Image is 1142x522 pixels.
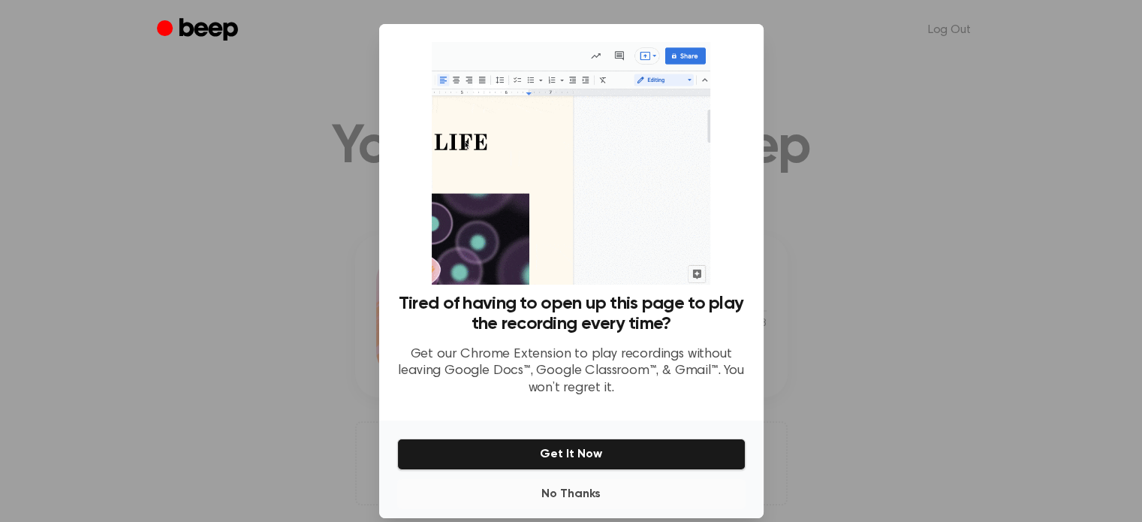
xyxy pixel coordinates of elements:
[157,16,242,45] a: Beep
[397,294,746,334] h3: Tired of having to open up this page to play the recording every time?
[432,42,710,285] img: Beep extension in action
[397,479,746,509] button: No Thanks
[397,346,746,397] p: Get our Chrome Extension to play recordings without leaving Google Docs™, Google Classroom™, & Gm...
[913,12,986,48] a: Log Out
[397,439,746,470] button: Get It Now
